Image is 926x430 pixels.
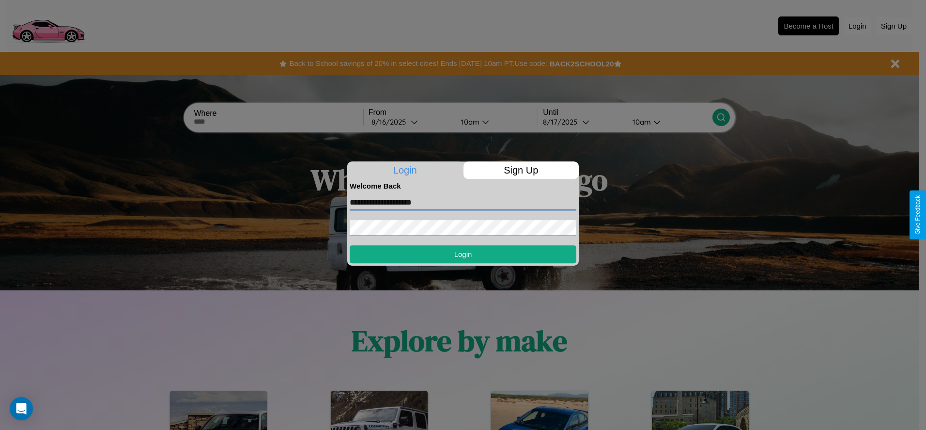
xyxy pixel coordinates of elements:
[10,397,33,420] div: Open Intercom Messenger
[350,182,576,190] h4: Welcome Back
[463,161,579,179] p: Sign Up
[347,161,463,179] p: Login
[350,245,576,263] button: Login
[914,195,921,235] div: Give Feedback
